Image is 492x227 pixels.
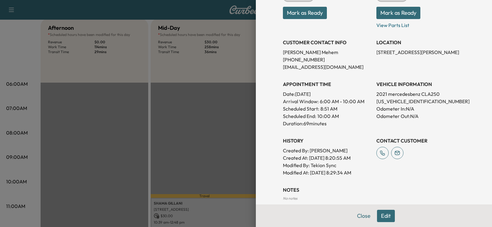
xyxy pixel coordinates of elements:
[283,98,371,105] p: Arrival Window:
[283,63,371,71] p: [EMAIL_ADDRESS][DOMAIN_NAME]
[376,90,465,98] p: 2021 mercedesbenz CLA250
[283,169,371,176] p: Modified At : [DATE] 8:29:34 AM
[283,137,371,144] h3: History
[283,154,371,162] p: Created At : [DATE] 8:20:55 AM
[283,186,465,194] h3: NOTES
[283,120,371,127] p: Duration: 69 minutes
[376,19,465,29] p: View Parts List
[283,39,371,46] h3: CUSTOMER CONTACT INFO
[283,147,371,154] p: Created By : [PERSON_NAME]
[376,112,465,120] p: Odometer Out: N/A
[376,137,465,144] h3: CONTACT CUSTOMER
[283,162,371,169] p: Modified By : Tekion Sync
[377,210,395,222] button: Edit
[320,105,337,112] p: 8:51 AM
[376,105,465,112] p: Odometer In: N/A
[376,80,465,88] h3: VEHICLE INFORMATION
[283,49,371,56] p: [PERSON_NAME] Mehem
[283,56,371,63] p: [PHONE_NUMBER]
[353,210,375,222] button: Close
[320,98,364,105] span: 6:00 AM - 10:00 AM
[317,112,339,120] p: 10:00 AM
[376,49,465,56] p: [STREET_ADDRESS][PERSON_NAME]
[376,98,465,105] p: [US_VEHICLE_IDENTIFICATION_NUMBER]
[283,196,465,201] div: No notes
[376,7,420,19] button: Mark as Ready
[376,39,465,46] h3: LOCATION
[283,90,371,98] p: Date: [DATE]
[283,112,316,120] p: Scheduled End:
[283,80,371,88] h3: APPOINTMENT TIME
[283,7,327,19] button: Mark as Ready
[283,105,319,112] p: Scheduled Start:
